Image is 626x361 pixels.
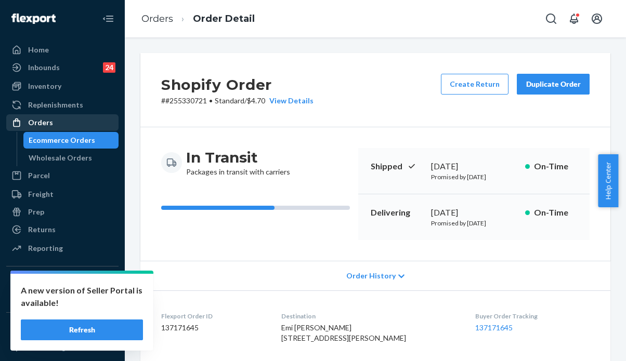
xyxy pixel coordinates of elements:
div: Ecommerce Orders [29,135,95,145]
div: Orders [28,117,53,128]
div: Returns [28,224,56,235]
div: Packages in transit with carriers [186,148,290,177]
dt: Flexport Order ID [161,312,265,320]
button: Create Return [441,74,508,95]
div: Wholesale Orders [29,153,92,163]
div: Parcel [28,170,50,181]
div: Duplicate Order [526,79,581,89]
h2: Shopify Order [161,74,314,96]
p: # #255330721 / $4.70 [161,96,314,106]
a: Reporting [6,240,119,257]
a: Wholesale Orders [23,150,119,166]
span: Standard [215,96,244,105]
button: Open account menu [586,8,607,29]
a: Order Detail [193,13,255,24]
p: On-Time [534,161,577,172]
button: View Details [265,96,314,106]
button: Refresh [21,319,143,340]
p: Shipped [371,161,423,172]
div: Reporting [28,243,63,253]
a: Inbounds24 [6,59,119,76]
h3: In Transit [186,148,290,167]
p: A new version of Seller Portal is available! [21,284,143,309]
button: Close Navigation [98,8,119,29]
button: Help Center [598,154,618,207]
dt: Buyer Order Tracking [475,312,590,320]
p: Delivering [371,207,423,219]
div: Inbounds [28,62,60,73]
div: Inventory [28,81,61,91]
div: Home [28,45,49,55]
a: Orders [141,13,173,24]
a: Add Fast Tag [6,342,119,354]
a: Add Integration [6,296,119,308]
a: Orders [6,114,119,131]
a: Replenishments [6,97,119,113]
img: Flexport logo [11,14,56,24]
a: Home [6,42,119,58]
dt: Destination [281,312,458,320]
div: 24 [103,62,115,73]
a: 137171645 [475,323,513,332]
button: Integrations [6,275,119,291]
a: Ecommerce Orders [23,132,119,149]
span: • [209,96,213,105]
span: Emi [PERSON_NAME] [STREET_ADDRESS][PERSON_NAME] [281,323,406,342]
div: Freight [28,189,54,199]
button: Open notifications [564,8,584,29]
p: Promised by [DATE] [431,172,517,181]
div: [DATE] [431,161,517,172]
a: Parcel [6,167,119,184]
button: Open Search Box [541,8,562,29]
a: Freight [6,186,119,203]
div: Replenishments [28,100,83,110]
button: Fast Tags [6,321,119,338]
span: Order History [346,271,396,281]
div: Prep [28,207,44,217]
a: Inventory [6,78,119,95]
p: Promised by [DATE] [431,219,517,228]
a: Prep [6,204,119,220]
dd: 137171645 [161,323,265,333]
ol: breadcrumbs [133,4,263,34]
div: [DATE] [431,207,517,219]
button: Duplicate Order [517,74,590,95]
a: Returns [6,221,119,238]
p: On-Time [534,207,577,219]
